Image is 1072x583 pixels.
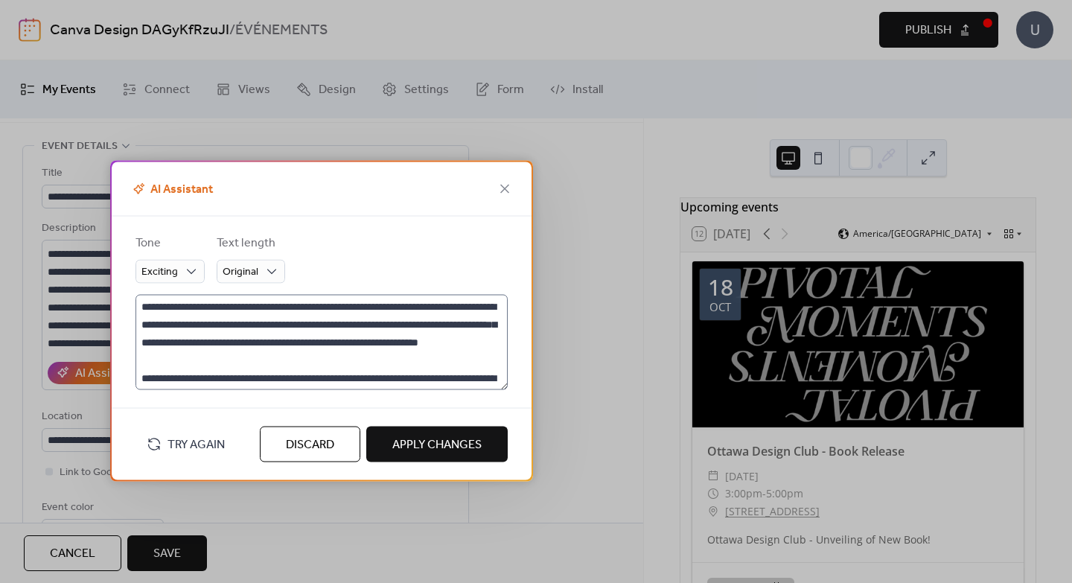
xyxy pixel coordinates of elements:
span: Original [223,261,258,281]
button: Apply Changes [366,426,508,462]
button: Discard [260,426,360,462]
span: AI Assistant [130,180,213,198]
span: Try Again [167,436,225,453]
div: Text length [217,234,282,252]
div: Tone [135,234,202,252]
span: Exciting [141,261,178,281]
span: Apply Changes [392,436,482,453]
span: Discard [286,436,334,453]
button: Try Again [135,430,236,457]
